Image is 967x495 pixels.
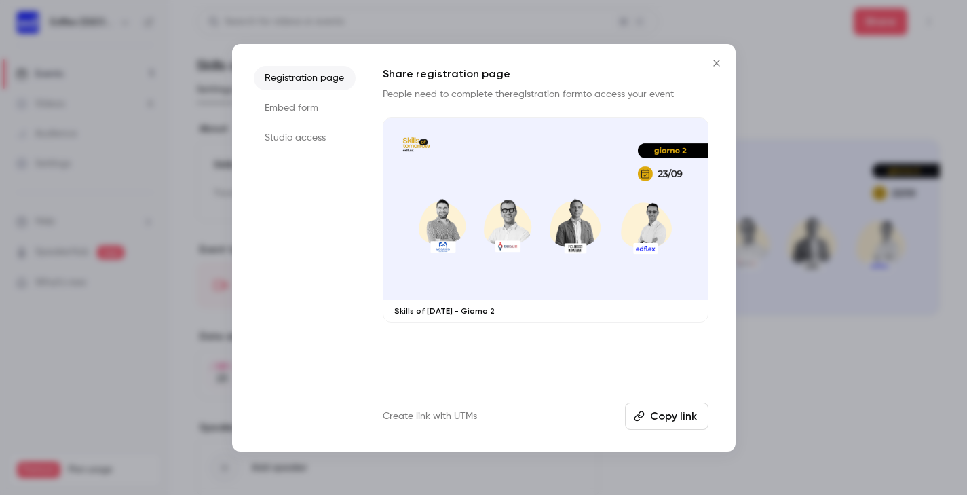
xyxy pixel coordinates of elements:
h1: Share registration page [383,66,708,82]
button: Close [703,50,730,77]
a: registration form [510,90,583,99]
a: Skills of [DATE] - Giorno 2 [383,117,708,323]
a: Create link with UTMs [383,409,477,423]
li: Registration page [254,66,356,90]
li: Studio access [254,126,356,150]
p: Skills of [DATE] - Giorno 2 [394,306,697,316]
p: People need to complete the to access your event [383,88,708,101]
button: Copy link [625,403,708,430]
li: Embed form [254,96,356,120]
